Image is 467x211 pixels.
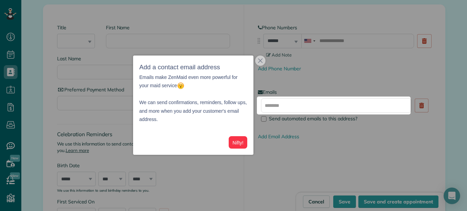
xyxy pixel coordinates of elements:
[133,56,253,155] div: Add a contact email addressEmails make ZenMaid even more powerful for your maid service We can se...
[139,73,247,90] p: Emails make ZenMaid even more powerful for your maid service
[139,90,247,124] p: We can send confirmations, reminders, follow ups, and more when you add your customer's email add...
[139,62,247,73] h3: Add a contact email address
[255,56,265,66] button: close,
[177,82,184,89] img: :open_mouth:
[229,136,247,149] button: Nifty!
